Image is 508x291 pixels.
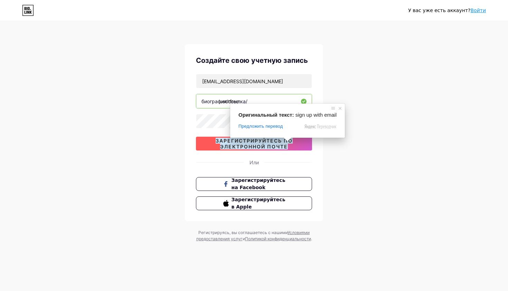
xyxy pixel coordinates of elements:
[311,236,312,241] ya-tr-span: .
[196,94,312,108] input: Имя пользователя
[238,112,294,118] span: Оригинальный текст:
[196,74,312,88] input: Электронная почта
[196,56,308,65] ya-tr-span: Создайте свою учетную запись
[295,112,337,118] span: sign up with email
[196,137,312,151] button: зарегистрируйтесь по электронной почте
[238,123,283,129] span: Предложить перевод
[408,8,470,13] ya-tr-span: У вас уже есть аккаунт?
[232,177,285,190] ya-tr-span: Зарегистрируйтесь на Facebook
[250,159,259,165] ya-tr-span: Или
[196,196,312,210] button: Зарегистрируйтесь в Apple
[196,177,312,191] button: Зарегистрируйтесь на Facebook
[245,236,311,241] a: Политикой конфиденциальности
[201,98,247,104] ya-tr-span: биография.ссылка/
[198,230,288,235] ya-tr-span: Регистрируясь, вы соглашаетесь с нашими
[470,8,486,13] a: Войти
[232,197,285,210] ya-tr-span: Зарегистрируйтесь в Apple
[243,236,245,241] ya-tr-span: и
[216,138,293,149] ya-tr-span: зарегистрируйтесь по электронной почте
